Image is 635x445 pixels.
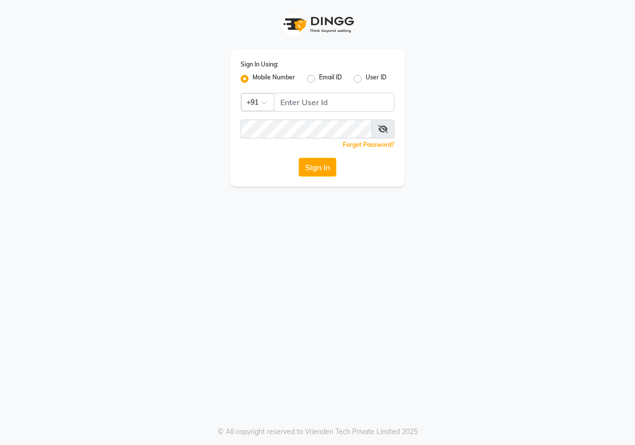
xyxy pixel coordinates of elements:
[274,93,394,112] input: Username
[241,60,278,69] label: Sign In Using:
[319,73,342,85] label: Email ID
[299,158,336,177] button: Sign In
[253,73,295,85] label: Mobile Number
[278,10,357,39] img: logo1.svg
[366,73,386,85] label: User ID
[241,120,372,138] input: Username
[343,141,394,148] a: Forgot Password?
